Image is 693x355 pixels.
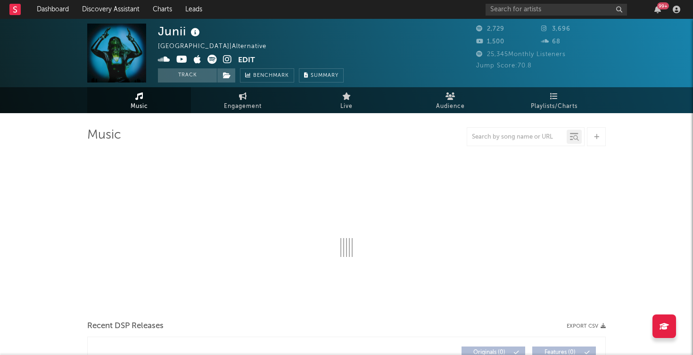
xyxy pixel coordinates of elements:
[531,101,577,112] span: Playlists/Charts
[191,87,295,113] a: Engagement
[253,70,289,82] span: Benchmark
[295,87,398,113] a: Live
[87,321,164,332] span: Recent DSP Releases
[654,6,661,13] button: 99+
[486,4,627,16] input: Search for artists
[158,24,202,39] div: Junii
[240,68,294,83] a: Benchmark
[398,87,502,113] a: Audience
[502,87,606,113] a: Playlists/Charts
[311,73,338,78] span: Summary
[541,26,570,32] span: 3,696
[476,39,504,45] span: 1,500
[340,101,353,112] span: Live
[131,101,148,112] span: Music
[238,55,255,66] button: Edit
[476,26,504,32] span: 2,729
[224,101,262,112] span: Engagement
[567,323,606,329] button: Export CSV
[476,51,566,58] span: 25,345 Monthly Listeners
[87,87,191,113] a: Music
[299,68,344,83] button: Summary
[657,2,669,9] div: 99 +
[158,68,217,83] button: Track
[467,133,567,141] input: Search by song name or URL
[158,41,277,52] div: [GEOGRAPHIC_DATA] | Alternative
[476,63,532,69] span: Jump Score: 70.8
[541,39,561,45] span: 68
[436,101,465,112] span: Audience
